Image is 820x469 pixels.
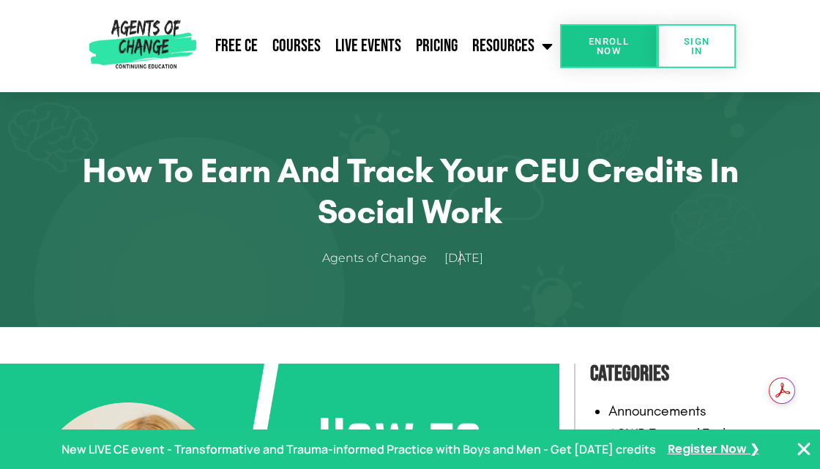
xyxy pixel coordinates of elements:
span: Agents of Change [322,248,427,269]
a: Agents of Change [322,248,441,269]
p: New LIVE CE event - Transformative and Trauma-informed Practice with Boys and Men - Get [DATE] cr... [61,439,656,460]
a: Pricing [409,28,465,64]
a: Register Now ❯ [668,439,759,460]
nav: Menu [201,28,560,64]
span: SIGN IN [681,37,712,56]
a: ASWB Tips and Tricks [608,425,736,443]
a: Live Events [328,28,409,64]
h4: Categories [590,356,820,391]
a: Resources [465,28,560,64]
h1: How to Earn and Track Your CEU Credits in Social Work [37,150,783,233]
span: Enroll Now [584,37,635,56]
a: [DATE] [444,248,498,269]
a: Announcements [608,402,707,419]
button: Close Banner [795,440,813,458]
a: SIGN IN [657,24,736,68]
time: [DATE] [444,251,483,265]
a: Free CE [208,28,265,64]
a: Courses [265,28,328,64]
a: Enroll Now [560,24,658,68]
